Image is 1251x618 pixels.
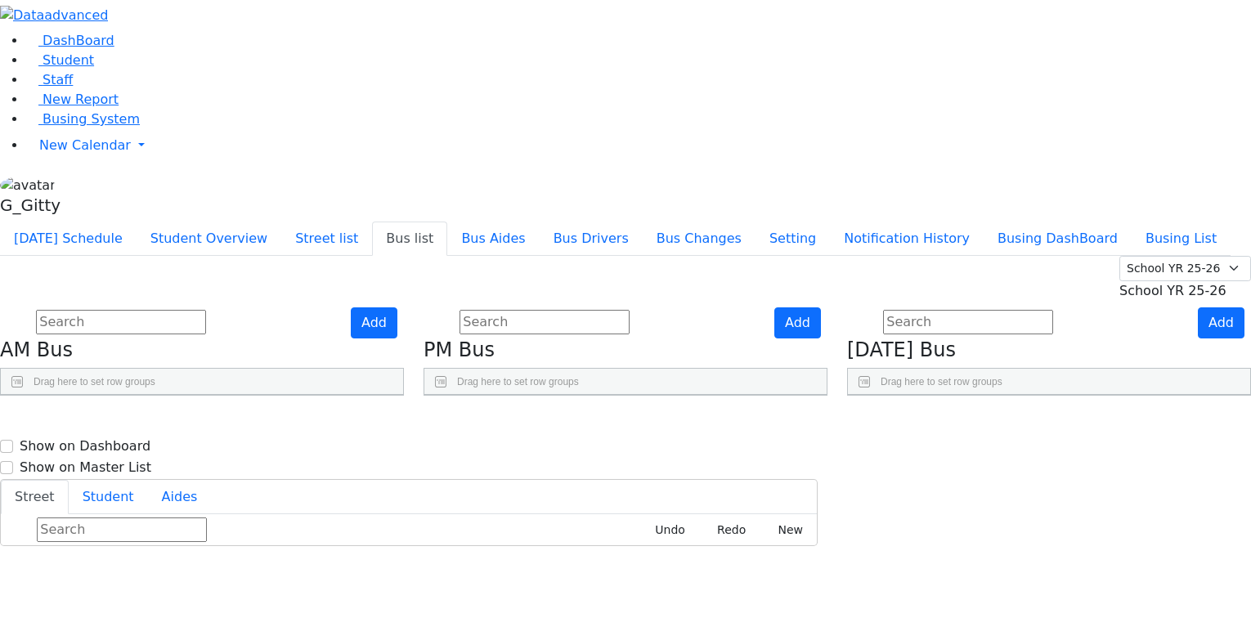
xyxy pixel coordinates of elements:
[1132,222,1231,256] button: Busing List
[424,338,827,362] h4: PM Bus
[26,111,140,127] a: Busing System
[37,517,207,542] input: Search
[351,307,397,338] button: Add
[43,72,73,87] span: Staff
[460,310,630,334] input: Search
[1119,283,1226,298] span: School YR 25-26
[447,222,539,256] button: Bus Aides
[881,376,1002,387] span: Drag here to set row groups
[457,376,579,387] span: Drag here to set row groups
[69,480,148,514] button: Student
[760,517,810,543] button: New
[26,72,73,87] a: Staff
[43,92,119,107] span: New Report
[1119,256,1251,281] select: Default select example
[148,480,212,514] button: Aides
[26,33,114,48] a: DashBoard
[699,517,753,543] button: Redo
[984,222,1132,256] button: Busing DashBoard
[281,222,372,256] button: Street list
[540,222,643,256] button: Bus Drivers
[883,310,1053,334] input: Search
[34,376,155,387] span: Drag here to set row groups
[26,52,94,68] a: Student
[847,338,1251,362] h4: [DATE] Bus
[43,33,114,48] span: DashBoard
[39,137,131,153] span: New Calendar
[830,222,984,256] button: Notification History
[774,307,821,338] button: Add
[26,92,119,107] a: New Report
[26,129,1251,162] a: New Calendar
[43,52,94,68] span: Student
[20,437,150,456] label: Show on Dashboard
[1,480,69,514] button: Street
[20,458,151,477] label: Show on Master List
[1198,307,1244,338] button: Add
[637,517,693,543] button: Undo
[43,111,140,127] span: Busing System
[137,222,281,256] button: Student Overview
[36,310,206,334] input: Search
[1,514,817,545] div: Street
[372,222,447,256] button: Bus list
[643,222,756,256] button: Bus Changes
[756,222,830,256] button: Setting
